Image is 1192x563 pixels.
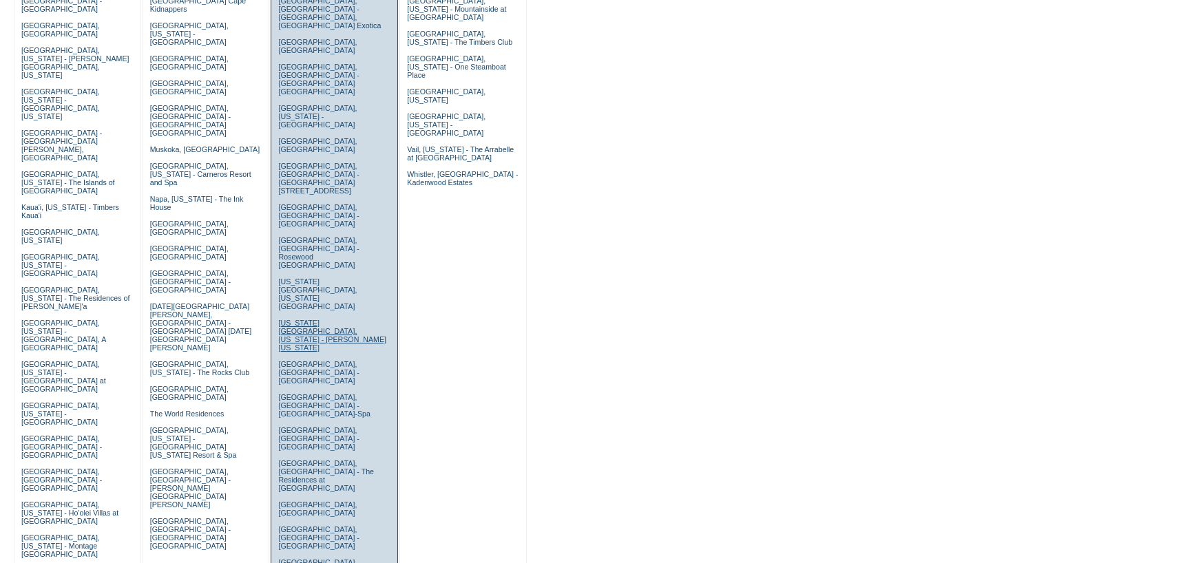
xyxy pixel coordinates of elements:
[278,137,357,153] a: [GEOGRAPHIC_DATA], [GEOGRAPHIC_DATA]
[21,203,119,220] a: Kaua'i, [US_STATE] - Timbers Kaua'i
[278,319,386,352] a: [US_STATE][GEOGRAPHIC_DATA], [US_STATE] - [PERSON_NAME] [US_STATE]
[21,228,100,244] a: [GEOGRAPHIC_DATA], [US_STATE]
[150,244,229,261] a: [GEOGRAPHIC_DATA], [GEOGRAPHIC_DATA]
[150,385,229,401] a: [GEOGRAPHIC_DATA], [GEOGRAPHIC_DATA]
[278,63,359,96] a: [GEOGRAPHIC_DATA], [GEOGRAPHIC_DATA] - [GEOGRAPHIC_DATA] [GEOGRAPHIC_DATA]
[21,401,100,426] a: [GEOGRAPHIC_DATA], [US_STATE] - [GEOGRAPHIC_DATA]
[21,319,106,352] a: [GEOGRAPHIC_DATA], [US_STATE] - [GEOGRAPHIC_DATA], A [GEOGRAPHIC_DATA]
[150,360,250,376] a: [GEOGRAPHIC_DATA], [US_STATE] - The Rocks Club
[407,170,518,187] a: Whistler, [GEOGRAPHIC_DATA] - Kadenwood Estates
[278,203,359,228] a: [GEOGRAPHIC_DATA], [GEOGRAPHIC_DATA] - [GEOGRAPHIC_DATA]
[21,434,102,459] a: [GEOGRAPHIC_DATA], [GEOGRAPHIC_DATA] - [GEOGRAPHIC_DATA]
[407,145,514,162] a: Vail, [US_STATE] - The Arrabelle at [GEOGRAPHIC_DATA]
[21,170,115,195] a: [GEOGRAPHIC_DATA], [US_STATE] - The Islands of [GEOGRAPHIC_DATA]
[278,393,370,418] a: [GEOGRAPHIC_DATA], [GEOGRAPHIC_DATA] - [GEOGRAPHIC_DATA]-Spa
[278,162,359,195] a: [GEOGRAPHIC_DATA], [GEOGRAPHIC_DATA] - [GEOGRAPHIC_DATA][STREET_ADDRESS]
[21,533,100,558] a: [GEOGRAPHIC_DATA], [US_STATE] - Montage [GEOGRAPHIC_DATA]
[278,277,357,310] a: [US_STATE][GEOGRAPHIC_DATA], [US_STATE][GEOGRAPHIC_DATA]
[21,500,118,525] a: [GEOGRAPHIC_DATA], [US_STATE] - Ho'olei Villas at [GEOGRAPHIC_DATA]
[21,21,100,38] a: [GEOGRAPHIC_DATA], [GEOGRAPHIC_DATA]
[407,112,485,137] a: [GEOGRAPHIC_DATA], [US_STATE] - [GEOGRAPHIC_DATA]
[150,467,231,509] a: [GEOGRAPHIC_DATA], [GEOGRAPHIC_DATA] - [PERSON_NAME][GEOGRAPHIC_DATA][PERSON_NAME]
[150,162,251,187] a: [GEOGRAPHIC_DATA], [US_STATE] - Carneros Resort and Spa
[278,500,357,517] a: [GEOGRAPHIC_DATA], [GEOGRAPHIC_DATA]
[407,54,506,79] a: [GEOGRAPHIC_DATA], [US_STATE] - One Steamboat Place
[150,220,229,236] a: [GEOGRAPHIC_DATA], [GEOGRAPHIC_DATA]
[407,87,485,104] a: [GEOGRAPHIC_DATA], [US_STATE]
[150,54,229,71] a: [GEOGRAPHIC_DATA], [GEOGRAPHIC_DATA]
[278,426,359,451] a: [GEOGRAPHIC_DATA], [GEOGRAPHIC_DATA] - [GEOGRAPHIC_DATA]
[150,302,251,352] a: [DATE][GEOGRAPHIC_DATA][PERSON_NAME], [GEOGRAPHIC_DATA] - [GEOGRAPHIC_DATA] [DATE][GEOGRAPHIC_DAT...
[21,286,130,310] a: [GEOGRAPHIC_DATA], [US_STATE] - The Residences of [PERSON_NAME]'a
[150,104,231,137] a: [GEOGRAPHIC_DATA], [GEOGRAPHIC_DATA] - [GEOGRAPHIC_DATA] [GEOGRAPHIC_DATA]
[21,360,106,393] a: [GEOGRAPHIC_DATA], [US_STATE] - [GEOGRAPHIC_DATA] at [GEOGRAPHIC_DATA]
[278,360,359,385] a: [GEOGRAPHIC_DATA], [GEOGRAPHIC_DATA] - [GEOGRAPHIC_DATA]
[21,253,100,277] a: [GEOGRAPHIC_DATA], [US_STATE] - [GEOGRAPHIC_DATA]
[407,30,512,46] a: [GEOGRAPHIC_DATA], [US_STATE] - The Timbers Club
[150,269,231,294] a: [GEOGRAPHIC_DATA], [GEOGRAPHIC_DATA] - [GEOGRAPHIC_DATA]
[278,459,374,492] a: [GEOGRAPHIC_DATA], [GEOGRAPHIC_DATA] - The Residences at [GEOGRAPHIC_DATA]
[150,21,229,46] a: [GEOGRAPHIC_DATA], [US_STATE] - [GEOGRAPHIC_DATA]
[150,79,229,96] a: [GEOGRAPHIC_DATA], [GEOGRAPHIC_DATA]
[278,236,359,269] a: [GEOGRAPHIC_DATA], [GEOGRAPHIC_DATA] - Rosewood [GEOGRAPHIC_DATA]
[278,104,357,129] a: [GEOGRAPHIC_DATA], [US_STATE] - [GEOGRAPHIC_DATA]
[150,410,224,418] a: The World Residences
[278,525,359,550] a: [GEOGRAPHIC_DATA], [GEOGRAPHIC_DATA] - [GEOGRAPHIC_DATA]
[21,467,102,492] a: [GEOGRAPHIC_DATA], [GEOGRAPHIC_DATA] - [GEOGRAPHIC_DATA]
[21,87,100,120] a: [GEOGRAPHIC_DATA], [US_STATE] - [GEOGRAPHIC_DATA], [US_STATE]
[150,426,237,459] a: [GEOGRAPHIC_DATA], [US_STATE] - [GEOGRAPHIC_DATA] [US_STATE] Resort & Spa
[150,145,260,153] a: Muskoka, [GEOGRAPHIC_DATA]
[150,517,231,550] a: [GEOGRAPHIC_DATA], [GEOGRAPHIC_DATA] - [GEOGRAPHIC_DATA] [GEOGRAPHIC_DATA]
[21,129,102,162] a: [GEOGRAPHIC_DATA] - [GEOGRAPHIC_DATA][PERSON_NAME], [GEOGRAPHIC_DATA]
[278,38,357,54] a: [GEOGRAPHIC_DATA], [GEOGRAPHIC_DATA]
[21,46,129,79] a: [GEOGRAPHIC_DATA], [US_STATE] - [PERSON_NAME][GEOGRAPHIC_DATA], [US_STATE]
[150,195,244,211] a: Napa, [US_STATE] - The Ink House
